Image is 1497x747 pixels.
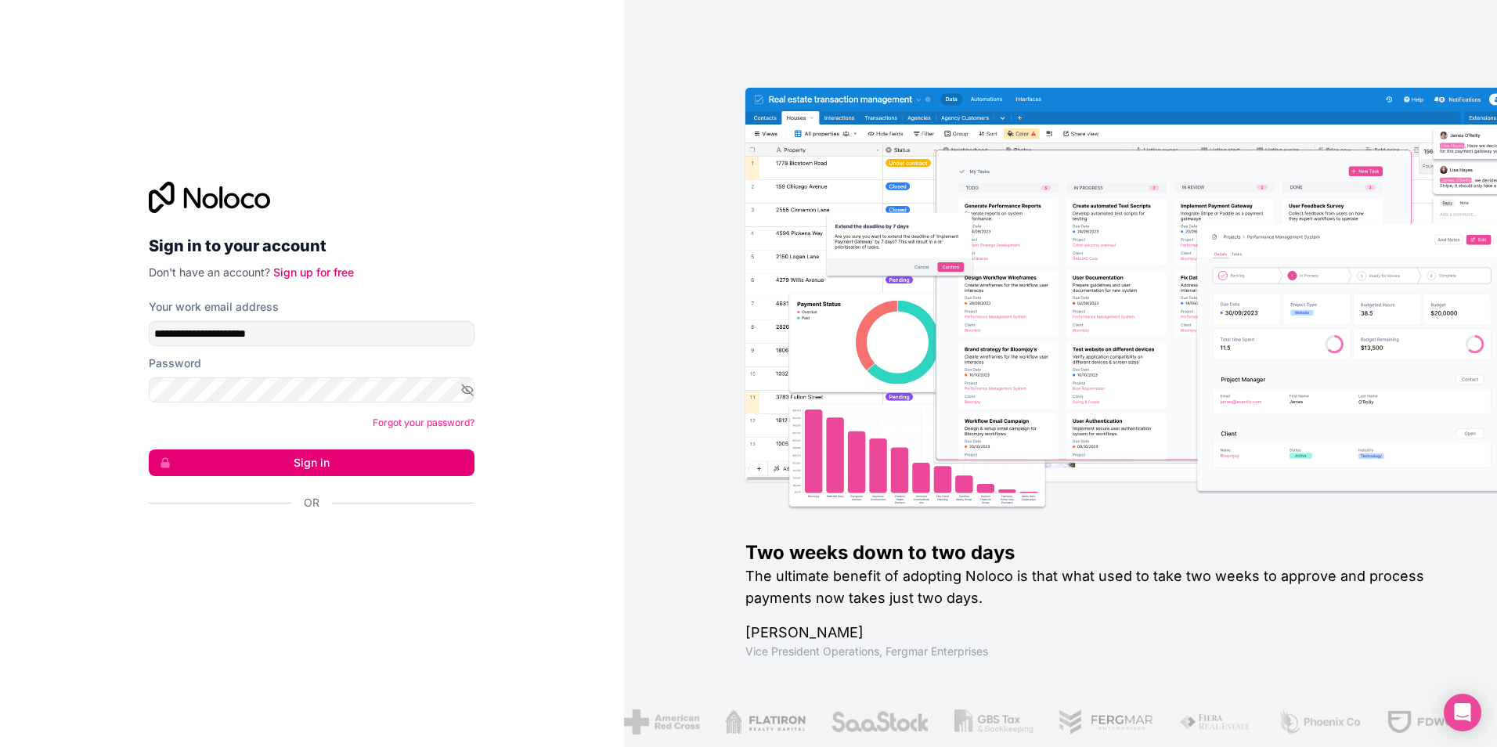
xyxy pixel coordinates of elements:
input: Password [149,377,474,402]
input: Email address [149,321,474,346]
label: Your work email address [149,299,279,315]
label: Password [149,355,201,371]
img: /assets/saastock-C6Zbiodz.png [829,709,928,734]
a: Sign up for free [273,265,354,279]
h1: [PERSON_NAME] [745,622,1447,644]
a: Forgot your password? [373,417,474,428]
img: /assets/gbstax-C-GtDUiK.png [953,709,1033,734]
div: Open Intercom Messenger [1444,694,1481,731]
h2: The ultimate benefit of adopting Noloco is that what used to take two weeks to approve and proces... [745,565,1447,609]
img: /assets/flatiron-C8eUkumj.png [723,709,805,734]
h1: Vice President Operations , Fergmar Enterprises [745,644,1447,659]
span: Or [304,495,319,511]
img: /assets/american-red-cross-BAupjrZR.png [622,709,698,734]
img: /assets/phoenix-BREaitsQ.png [1276,709,1361,734]
iframe: Botão Iniciar sessão com o Google [141,528,470,562]
button: Sign in [149,449,474,476]
img: /assets/fiera-fwj2N5v4.png [1178,709,1251,734]
img: /assets/fdworks-Bi04fVtw.png [1385,709,1477,734]
h1: Two weeks down to two days [745,540,1447,565]
h2: Sign in to your account [149,232,474,260]
span: Don't have an account? [149,265,270,279]
img: /assets/fergmar-CudnrXN5.png [1057,709,1153,734]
